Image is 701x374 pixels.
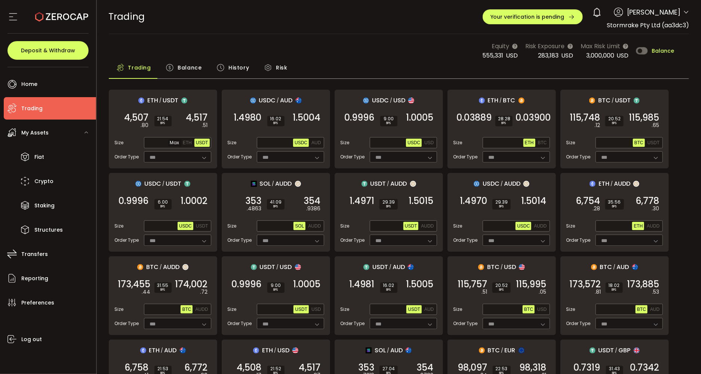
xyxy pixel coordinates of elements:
[652,288,660,296] em: .53
[458,281,488,288] span: 115,757
[595,288,601,296] em: .81
[637,307,646,312] span: BTC
[479,98,485,103] img: eth_portfolio.svg
[228,223,237,229] span: Size
[612,97,614,104] em: /
[589,98,595,103] img: btc_portfolio.svg
[157,200,169,204] span: 6.00
[21,48,75,53] span: Deposit & Withdraw
[483,51,504,60] span: 555,331
[115,139,124,146] span: Size
[270,121,282,126] i: BPS
[599,346,614,355] span: USDT
[482,288,488,296] em: .51
[350,197,375,205] span: 1.4971
[454,306,462,313] span: Size
[341,139,350,146] span: Size
[175,281,208,288] span: 174,002
[387,347,389,354] em: /
[182,307,191,312] span: BTC
[293,139,309,147] button: USDC
[157,204,169,209] i: BPS
[293,281,321,288] span: 1.0005
[21,127,49,138] span: My Assets
[292,347,298,353] img: usd_portfolio.svg
[293,305,309,313] button: USDT
[7,41,89,60] button: Deposit & Withdraw
[195,307,208,312] span: AUDD
[586,51,614,60] span: 3,000,000
[194,139,210,147] button: USDT
[341,320,365,327] span: Order Type
[408,140,420,145] span: USDC
[609,283,620,288] span: 18.02
[166,179,181,188] span: USDT
[495,200,508,204] span: 29.39
[633,181,639,187] img: zuPXiwguUFiBOIQyqLOiXsnnNitlx7q4LCwEbLHADjIpTka+Lip0HH8D0VTrd02z+wEAAAAASUVORK5CYII=
[409,197,434,205] span: 1.5015
[627,7,681,17] span: [PERSON_NAME]
[363,98,369,103] img: usdc_portfolio.svg
[383,117,394,121] span: 9.00
[389,264,391,271] em: /
[280,96,293,105] span: AUD
[454,139,462,146] span: Size
[501,180,503,187] em: /
[460,197,488,205] span: 1.4970
[295,140,307,145] span: USDC
[566,154,591,160] span: Order Type
[115,223,124,229] span: Size
[163,96,178,105] span: USDT
[538,51,559,60] span: 283,183
[487,262,499,272] span: BTC
[522,197,547,205] span: 1.5014
[270,283,282,288] span: 9.00
[590,347,596,353] img: usdt_portfolio.svg
[383,121,394,126] i: BPS
[304,197,321,205] span: 354
[634,223,643,229] span: ETH
[194,305,209,313] button: AUDD
[614,179,630,188] span: AUDD
[168,139,181,146] span: Max
[500,97,502,104] em: /
[181,305,193,313] button: BTC
[636,305,648,313] button: BTC
[137,264,143,270] img: btc_portfolio.svg
[182,264,188,270] img: zuPXiwguUFiBOIQyqLOiXsnnNitlx7q4LCwEbLHADjIpTka+Lip0HH8D0VTrd02z+wEAAAAASUVORK5CYII=
[501,264,503,271] em: /
[390,97,392,104] em: /
[566,223,575,229] span: Size
[615,96,631,105] span: USDT
[607,21,689,30] span: Stormrake Pty Ltd (aa3dc3)
[115,154,139,160] span: Order Type
[270,204,282,209] i: BPS
[424,140,434,145] span: USD
[157,121,169,126] i: BPS
[519,347,525,353] img: eur_portfolio.svg
[423,305,435,313] button: AUD
[387,180,390,187] em: /
[109,10,145,23] span: Trading
[617,51,628,60] span: USD
[504,179,520,188] span: AUDD
[495,288,508,292] i: BPS
[34,152,44,163] span: Fiat
[34,200,55,211] span: Staking
[157,288,169,292] i: BPS
[21,297,54,308] span: Preferences
[506,51,518,60] span: USD
[406,281,434,288] span: 1.5005
[307,205,321,213] em: .9386
[566,237,591,244] span: Order Type
[200,288,208,296] em: .72
[634,98,640,103] img: usdt_portfolio.svg
[311,307,321,312] span: USD
[393,96,405,105] span: USD
[259,96,276,105] span: USDC
[162,180,165,187] em: /
[632,222,644,230] button: ETH
[234,114,262,121] span: 1.4980
[280,262,292,272] span: USD
[115,306,124,313] span: Size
